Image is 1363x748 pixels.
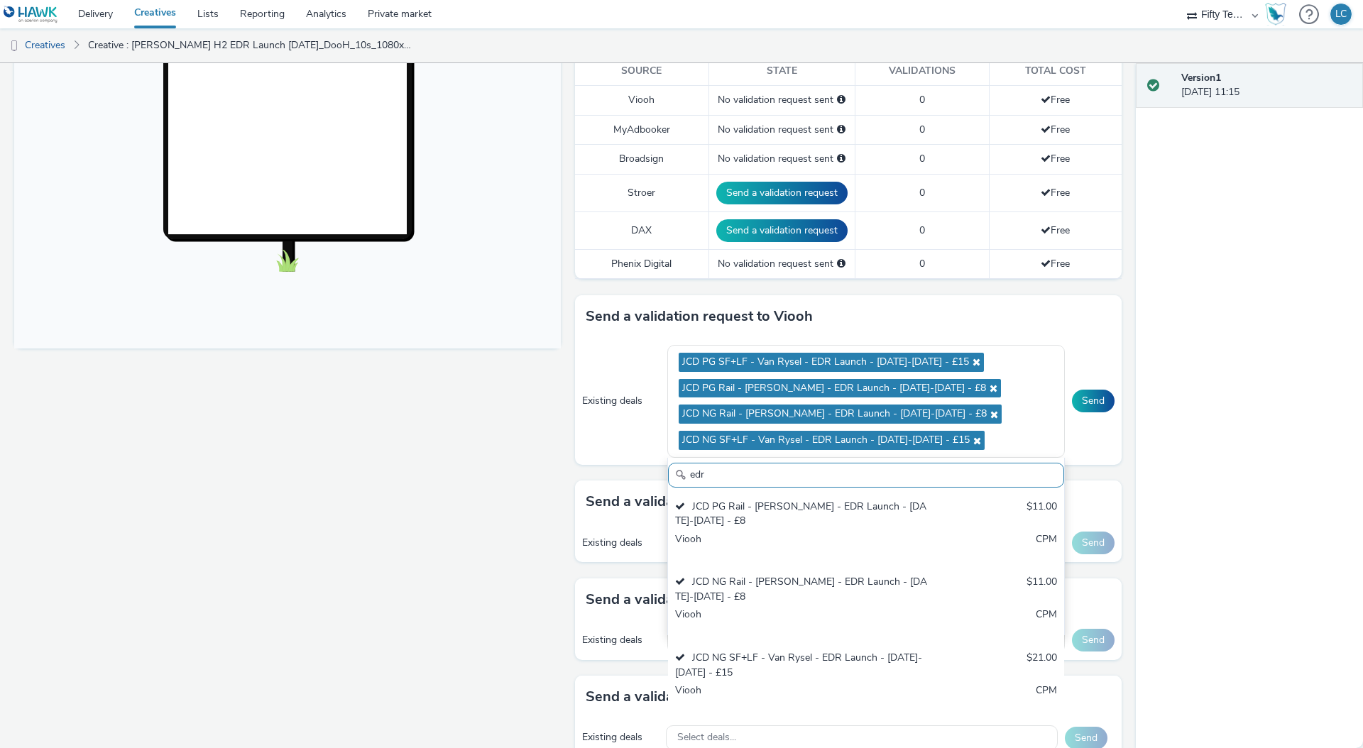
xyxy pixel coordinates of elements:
[919,93,925,106] span: 0
[1181,71,1221,84] strong: Version 1
[582,394,660,408] div: Existing deals
[582,633,660,647] div: Existing deals
[1027,651,1057,680] div: $21.00
[837,93,845,107] div: Please select a deal below and click on Send to send a validation request to Viooh.
[837,257,845,271] div: Please select a deal below and click on Send to send a validation request to Phenix Digital.
[586,589,860,610] h3: Send a validation request to MyAdbooker
[1072,629,1115,651] button: Send
[677,732,736,744] span: Select deals...
[586,306,813,327] h3: Send a validation request to Viooh
[575,86,708,115] td: Viooh
[1027,500,1057,529] div: $11.00
[919,224,925,237] span: 0
[682,408,987,420] span: JCD NG Rail - [PERSON_NAME] - EDR Launch - [DATE]-[DATE] - £8
[716,93,848,107] div: No validation request sent
[855,57,989,86] th: Validations
[1036,607,1057,637] div: CPM
[7,39,21,53] img: dooh
[1072,532,1115,554] button: Send
[575,211,708,249] td: DAX
[582,536,660,550] div: Existing deals
[1265,3,1292,26] a: Hawk Academy
[1036,532,1057,561] div: CPM
[1335,4,1347,25] div: LC
[716,182,848,204] button: Send a validation request
[575,249,708,278] td: Phenix Digital
[1041,123,1070,136] span: Free
[716,123,848,137] div: No validation request sent
[4,6,58,23] img: undefined Logo
[837,123,845,137] div: Please select a deal below and click on Send to send a validation request to MyAdbooker.
[919,257,925,270] span: 0
[675,651,927,680] div: JCD NG SF+LF - Van Rysel - EDR Launch - [DATE]-[DATE] - £15
[1181,71,1352,100] div: [DATE] 11:15
[1041,152,1070,165] span: Free
[586,686,865,708] h3: Send a validation request to Phenix Digital
[682,383,986,395] span: JCD PG Rail - [PERSON_NAME] - EDR Launch - [DATE]-[DATE] - £8
[716,152,848,166] div: No validation request sent
[919,186,925,199] span: 0
[668,463,1064,488] input: Search......
[1041,93,1070,106] span: Free
[575,115,708,144] td: MyAdbooker
[575,145,708,174] td: Broadsign
[919,123,925,136] span: 0
[586,491,842,512] h3: Send a validation request to Broadsign
[1265,3,1286,26] img: Hawk Academy
[582,730,659,744] div: Existing deals
[1036,683,1057,713] div: CPM
[989,57,1122,86] th: Total cost
[81,28,422,62] a: Creative : [PERSON_NAME] H2 EDR Launch [DATE]_DooH_10s_1080x1920_V02.mp4
[1041,257,1070,270] span: Free
[1027,575,1057,604] div: $11.00
[716,219,848,242] button: Send a validation request
[837,152,845,166] div: Please select a deal below and click on Send to send a validation request to Broadsign.
[575,57,708,86] th: Source
[675,575,927,604] div: JCD NG Rail - [PERSON_NAME] - EDR Launch - [DATE]-[DATE] - £8
[1072,390,1115,412] button: Send
[1041,224,1070,237] span: Free
[919,152,925,165] span: 0
[1041,186,1070,199] span: Free
[675,532,927,561] div: Viooh
[708,57,855,86] th: State
[675,607,927,637] div: Viooh
[575,174,708,211] td: Stroer
[682,434,970,446] span: JCD NG SF+LF - Van Rysel - EDR Launch - [DATE]-[DATE] - £15
[716,257,848,271] div: No validation request sent
[675,500,927,529] div: JCD PG Rail - [PERSON_NAME] - EDR Launch - [DATE]-[DATE] - £8
[675,683,927,713] div: Viooh
[682,356,969,368] span: JCD PG SF+LF - Van Rysel - EDR Launch - [DATE]-[DATE] - £15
